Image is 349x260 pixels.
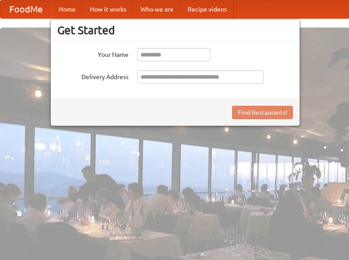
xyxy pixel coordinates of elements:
[57,48,128,59] label: Your Name
[83,0,133,18] a: How it works
[181,0,234,18] a: Recipe videos
[57,70,128,81] label: Delivery Address
[232,106,293,119] button: Find Restaurants!
[0,0,52,18] a: FoodMe
[57,24,293,37] h3: Get Started
[133,0,181,18] a: Who we are
[52,0,83,18] a: Home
